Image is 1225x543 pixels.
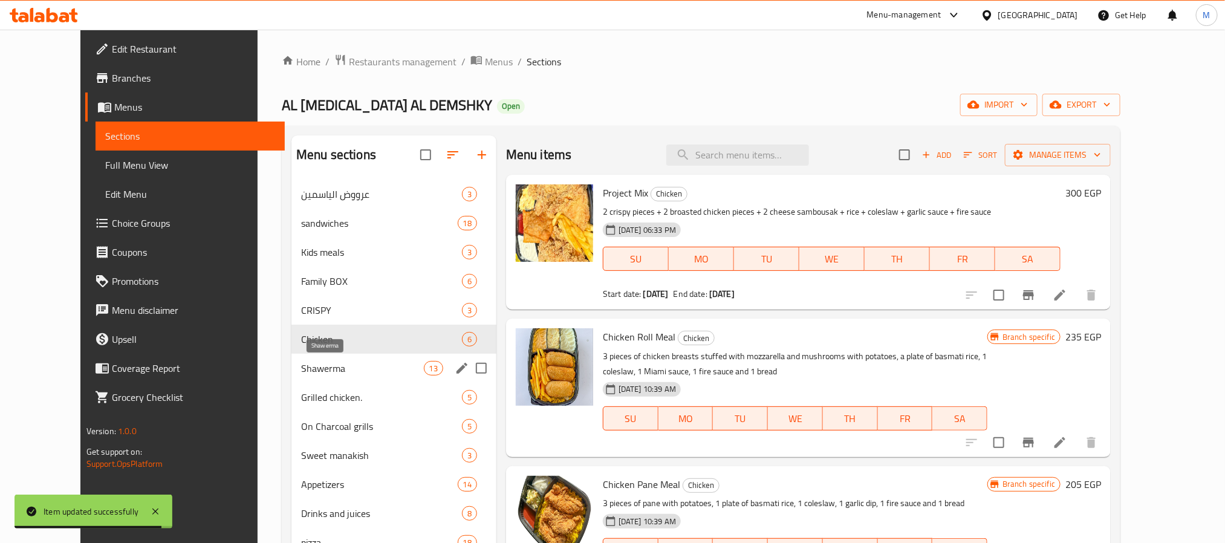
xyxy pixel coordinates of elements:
[1077,428,1106,457] button: delete
[44,505,138,518] div: Item updated successfully
[85,238,285,267] a: Coupons
[301,419,462,434] div: On Charcoal grills
[105,129,275,143] span: Sections
[603,475,680,493] span: Chicken Pane Meal
[463,450,476,461] span: 3
[485,54,513,69] span: Menus
[301,477,457,492] div: Appetizers
[96,151,285,180] a: Full Menu View
[506,146,572,164] h2: Menu items
[867,8,941,22] div: Menu-management
[86,444,142,460] span: Get support on:
[1005,144,1111,166] button: Manage items
[334,54,457,70] a: Restaurants management
[930,247,995,271] button: FR
[674,250,729,268] span: MO
[463,247,476,258] span: 3
[301,245,462,259] div: Kids meals
[828,410,873,428] span: TH
[463,508,476,519] span: 8
[1014,428,1043,457] button: Branch-specific-item
[85,325,285,354] a: Upsell
[1065,184,1101,201] h6: 300 EGP
[438,140,467,169] span: Sort sections
[603,204,1061,219] p: 2 crispy pieces + 2 broasted chicken pieces + 2 cheese sambousak + rice + coleslaw + garlic sauce...
[956,146,1005,164] span: Sort items
[739,250,794,268] span: TU
[869,250,925,268] span: TH
[878,406,933,431] button: FR
[453,359,471,377] button: edit
[296,146,376,164] h2: Menu sections
[85,383,285,412] a: Grocery Checklist
[497,99,525,114] div: Open
[291,441,496,470] div: Sweet manakish3
[85,63,285,93] a: Branches
[1042,94,1120,116] button: export
[85,34,285,63] a: Edit Restaurant
[920,148,953,162] span: Add
[291,325,496,354] div: Chicken6
[614,224,681,236] span: [DATE] 06:33 PM
[986,282,1012,308] span: Select to update
[643,286,669,302] b: [DATE]
[1000,250,1056,268] span: SA
[301,187,462,201] span: عرووض الياسمين
[603,328,675,346] span: Chicken Roll Meal
[85,296,285,325] a: Menu disclaimer
[424,363,443,374] span: 13
[614,383,681,395] span: [DATE] 10:39 AM
[112,216,275,230] span: Choice Groups
[291,180,496,209] div: عرووض الياسمين3
[462,303,477,317] div: items
[1077,281,1106,310] button: delete
[112,71,275,85] span: Branches
[917,146,956,164] button: Add
[112,332,275,346] span: Upsell
[1014,281,1043,310] button: Branch-specific-item
[301,448,462,463] span: Sweet manakish
[709,286,735,302] b: [DATE]
[85,209,285,238] a: Choice Groups
[291,383,496,412] div: Grilled chicken.5
[527,54,561,69] span: Sections
[291,412,496,441] div: On Charcoal grills5
[105,158,275,172] span: Full Menu View
[669,247,734,271] button: MO
[892,142,917,167] span: Select section
[603,184,648,202] span: Project Mix
[301,216,457,230] div: sandwiches
[282,91,492,119] span: AL [MEDICAL_DATA] AL DEMSHKY
[773,410,818,428] span: WE
[458,479,476,490] span: 14
[603,349,987,379] p: 3 pieces of chicken breasts stuffed with mozzarella and mushrooms with potatoes, a plate of basma...
[291,499,496,528] div: Drinks and juices8
[734,247,799,271] button: TU
[462,245,477,259] div: items
[282,54,320,69] a: Home
[658,406,713,431] button: MO
[823,406,878,431] button: TH
[301,274,462,288] span: Family BOX
[516,184,593,262] img: Project Mix
[112,303,275,317] span: Menu disclaimer
[291,267,496,296] div: Family BOX6
[291,354,496,383] div: Shawerma13edit
[1052,97,1111,112] span: export
[1015,148,1101,163] span: Manage items
[114,100,275,114] span: Menus
[804,250,860,268] span: WE
[666,145,809,166] input: search
[998,8,1078,22] div: [GEOGRAPHIC_DATA]
[282,54,1120,70] nav: breadcrumb
[651,187,687,201] div: Chicken
[462,448,477,463] div: items
[291,296,496,325] div: CRISPY3
[85,267,285,296] a: Promotions
[678,331,715,345] div: Chicken
[462,274,477,288] div: items
[458,477,477,492] div: items
[516,328,593,406] img: Chicken Roll Meal
[608,250,664,268] span: SU
[917,146,956,164] span: Add item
